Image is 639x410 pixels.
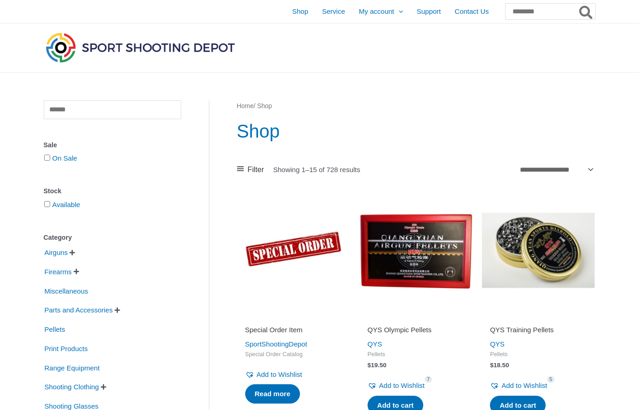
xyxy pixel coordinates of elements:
[44,344,89,352] a: Print Products
[44,264,73,280] span: Firearms
[501,381,547,389] span: Add to Wishlist
[44,402,100,410] a: Shooting Glasses
[547,376,554,383] span: 5
[52,154,77,162] a: On Sale
[245,325,342,335] h2: Special Order Item
[44,231,181,244] div: Category
[44,341,89,357] span: Print Products
[44,155,50,161] input: On Sale
[237,118,595,144] h1: Shop
[379,381,425,389] span: Add to Wishlist
[490,362,509,369] bdi: 18.50
[74,268,79,275] span: 
[44,245,69,260] span: Airguns
[237,100,595,112] nav: Breadcrumb
[368,340,382,348] a: QYS
[44,201,50,207] input: Available
[237,163,264,177] a: Filter
[490,351,587,358] span: Pellets
[237,103,254,110] a: Home
[245,325,342,338] a: Special Order Item
[237,194,350,307] img: Special Order Item
[44,302,114,318] span: Parts and Accessories
[490,325,587,338] a: QYS Training Pellets
[368,325,464,335] h2: QYS Olympic Pellets
[44,283,89,299] span: Miscellaneous
[44,267,73,275] a: Firearms
[44,30,237,64] img: Sport Shooting Depot
[101,384,106,390] span: 
[368,362,386,369] bdi: 19.50
[44,379,100,395] span: Shooting Clothing
[273,166,360,173] p: Showing 1–15 of 728 results
[44,382,100,390] a: Shooting Clothing
[359,194,472,307] img: QYS Olympic Pellets
[44,248,69,256] a: Airguns
[490,340,505,348] a: QYS
[368,325,464,338] a: QYS Olympic Pellets
[368,312,464,323] iframe: Customer reviews powered by Trustpilot
[245,312,342,323] iframe: Customer reviews powered by Trustpilot
[368,351,464,358] span: Pellets
[490,379,547,392] a: Add to Wishlist
[44,139,181,152] div: Sale
[425,376,432,383] span: 7
[44,306,114,313] a: Parts and Accessories
[368,362,371,369] span: $
[368,379,425,392] a: Add to Wishlist
[248,163,264,177] span: Filter
[482,194,595,307] img: QYS Training Pellets
[245,340,307,348] a: SportShootingDepot
[257,370,302,378] span: Add to Wishlist
[490,325,587,335] h2: QYS Training Pellets
[245,368,302,381] a: Add to Wishlist
[490,362,494,369] span: $
[577,4,595,19] button: Search
[115,307,120,313] span: 
[44,286,89,294] a: Miscellaneous
[44,360,101,376] span: Range Equipment
[44,322,66,337] span: Pellets
[44,185,181,198] div: Stock
[44,325,66,333] a: Pellets
[517,162,595,176] select: Shop order
[44,363,101,371] a: Range Equipment
[490,312,587,323] iframe: Customer reviews powered by Trustpilot
[245,351,342,358] span: Special Order Catalog
[52,201,81,208] a: Available
[69,249,75,256] span: 
[245,384,300,404] a: Read more about “Special Order Item”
